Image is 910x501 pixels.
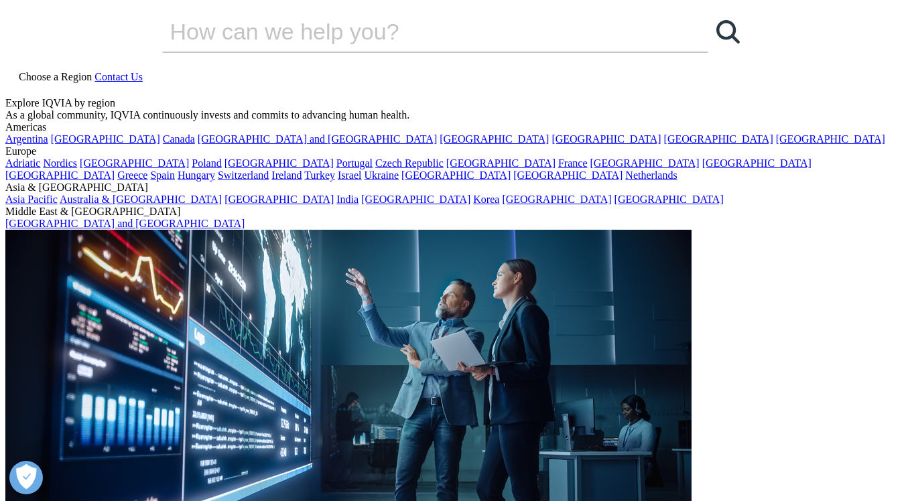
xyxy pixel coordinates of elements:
a: Czech Republic [375,157,444,169]
a: Greece [117,169,147,181]
a: Asia Pacific [5,194,58,205]
a: Hungary [178,169,215,181]
a: [GEOGRAPHIC_DATA] [513,169,623,181]
a: [GEOGRAPHIC_DATA] [502,194,611,205]
a: Switzerland [218,169,269,181]
a: Ireland [271,169,302,181]
a: Ukraine [365,169,399,181]
a: France [558,157,588,169]
button: Açık Tercihler [9,461,43,494]
a: [GEOGRAPHIC_DATA] [401,169,511,181]
a: Contact Us [94,71,143,82]
a: [GEOGRAPHIC_DATA] [440,133,549,145]
svg: Search [716,20,740,44]
a: Nordics [43,157,77,169]
a: Turkey [304,169,335,181]
a: Australia & [GEOGRAPHIC_DATA] [60,194,222,205]
a: [GEOGRAPHIC_DATA] [80,157,189,169]
a: [GEOGRAPHIC_DATA] [614,194,724,205]
a: Korea [473,194,499,205]
a: [GEOGRAPHIC_DATA] and [GEOGRAPHIC_DATA] [198,133,437,145]
div: Asia & [GEOGRAPHIC_DATA] [5,182,905,194]
div: Middle East & [GEOGRAPHIC_DATA] [5,206,905,218]
a: Portugal [336,157,373,169]
a: [GEOGRAPHIC_DATA] [224,194,334,205]
a: India [336,194,359,205]
a: Canada [163,133,195,145]
a: Poland [192,157,221,169]
a: [GEOGRAPHIC_DATA] [361,194,470,205]
a: Netherlands [625,169,677,181]
span: Choose a Region [19,71,92,82]
a: [GEOGRAPHIC_DATA] [446,157,556,169]
div: Americas [5,121,905,133]
input: Search [162,11,670,52]
div: As a global community, IQVIA continuously invests and commits to advancing human health. [5,109,905,121]
a: Search [708,11,749,52]
a: Adriatic [5,157,40,169]
a: Israel [338,169,362,181]
a: [GEOGRAPHIC_DATA] [702,157,811,169]
a: [GEOGRAPHIC_DATA] [776,133,885,145]
a: [GEOGRAPHIC_DATA] and [GEOGRAPHIC_DATA] [5,218,245,229]
a: [GEOGRAPHIC_DATA] [224,157,334,169]
a: [GEOGRAPHIC_DATA] [551,133,661,145]
a: [GEOGRAPHIC_DATA] [51,133,160,145]
div: Europe [5,145,905,157]
div: Explore IQVIA by region [5,97,905,109]
a: [GEOGRAPHIC_DATA] [590,157,700,169]
a: [GEOGRAPHIC_DATA] [664,133,773,145]
a: [GEOGRAPHIC_DATA] [5,169,115,181]
a: Argentina [5,133,48,145]
a: Spain [150,169,174,181]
